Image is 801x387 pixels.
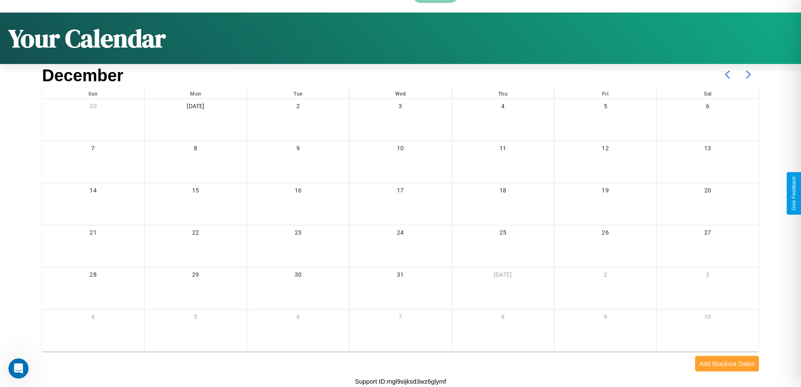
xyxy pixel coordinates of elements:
[657,141,759,158] div: 13
[657,87,759,99] div: Sat
[695,356,759,371] button: Add Blackout Dates
[247,183,349,200] div: 16
[145,310,247,327] div: 5
[554,87,656,99] div: Fri
[554,310,656,327] div: 9
[145,99,247,116] div: [DATE]
[42,225,144,243] div: 21
[349,87,452,99] div: Wed
[42,267,144,285] div: 28
[8,358,29,379] iframe: Intercom live chat
[42,99,144,116] div: 30
[452,267,554,285] div: [DATE]
[349,225,452,243] div: 24
[42,141,144,158] div: 7
[554,225,656,243] div: 26
[791,176,797,211] div: Give Feedback
[452,99,554,116] div: 4
[554,267,656,285] div: 2
[452,87,554,99] div: Thu
[247,267,349,285] div: 30
[452,141,554,158] div: 11
[452,183,554,200] div: 18
[247,141,349,158] div: 9
[145,225,247,243] div: 22
[247,225,349,243] div: 23
[349,267,452,285] div: 31
[349,183,452,200] div: 17
[554,183,656,200] div: 19
[355,376,446,387] p: Support ID: mgl9sijksd3wz6glymf
[554,99,656,116] div: 5
[657,99,759,116] div: 6
[145,183,247,200] div: 15
[8,21,166,56] h1: Your Calendar
[247,87,349,99] div: Tue
[145,141,247,158] div: 8
[349,99,452,116] div: 3
[349,310,452,327] div: 7
[42,87,144,99] div: Sun
[452,225,554,243] div: 25
[657,310,759,327] div: 10
[554,141,656,158] div: 12
[657,183,759,200] div: 20
[42,66,123,85] h2: December
[657,267,759,285] div: 3
[657,225,759,243] div: 27
[42,183,144,200] div: 14
[247,99,349,116] div: 2
[145,87,247,99] div: Mon
[247,310,349,327] div: 6
[145,267,247,285] div: 29
[42,310,144,327] div: 4
[349,141,452,158] div: 10
[452,310,554,327] div: 8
